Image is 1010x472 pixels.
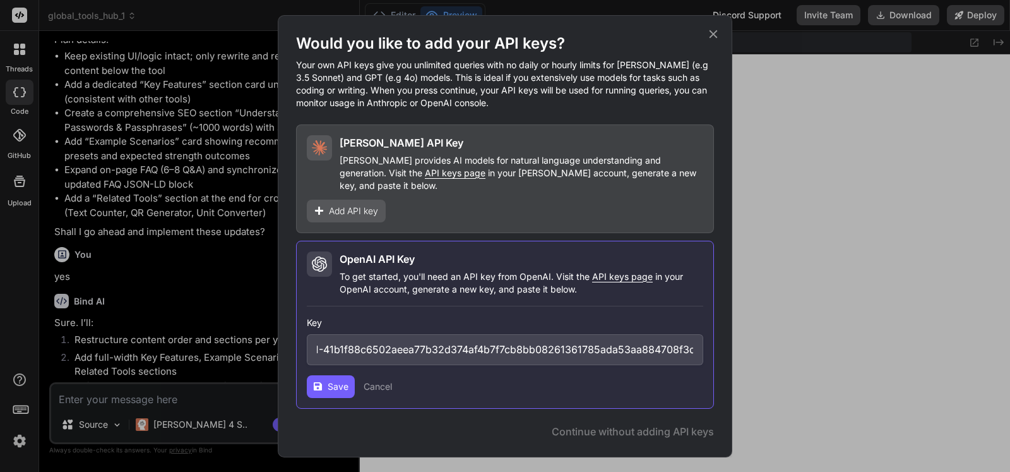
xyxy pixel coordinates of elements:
button: Continue without adding API keys [552,424,714,439]
h2: OpenAI API Key [340,251,415,267]
p: [PERSON_NAME] provides AI models for natural language understanding and generation. Visit the in ... [340,154,703,192]
h1: Would you like to add your API keys? [296,33,714,54]
h3: Key [307,317,703,329]
p: To get started, you'll need an API key from OpenAI. Visit the in your OpenAI account, generate a ... [340,270,703,296]
span: API keys page [592,271,653,282]
button: Save [307,375,355,398]
input: Enter API Key [307,334,703,365]
span: API keys page [425,167,485,178]
span: Add API key [329,205,378,217]
span: Save [328,380,348,393]
button: Cancel [364,380,392,393]
h2: [PERSON_NAME] API Key [340,135,463,150]
p: Your own API keys give you unlimited queries with no daily or hourly limits for [PERSON_NAME] (e.... [296,59,714,109]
